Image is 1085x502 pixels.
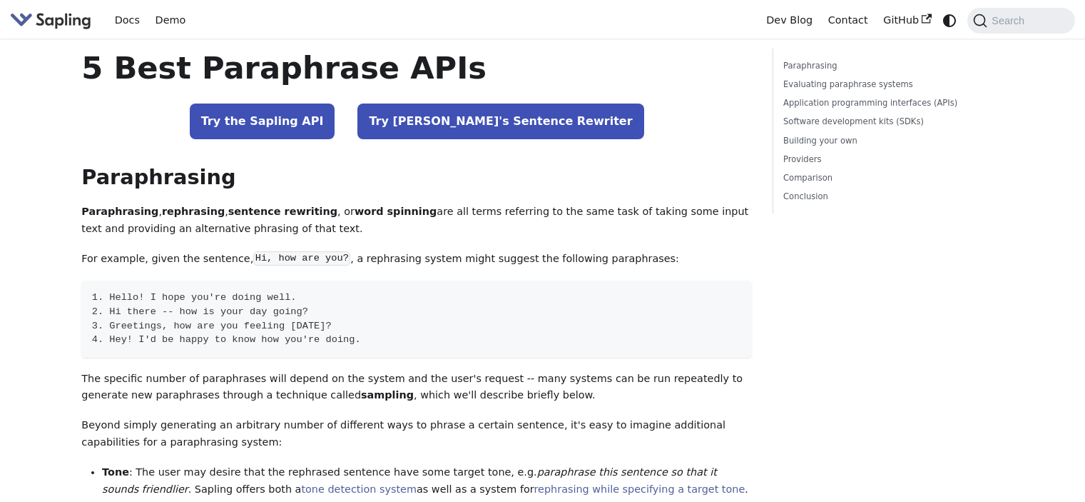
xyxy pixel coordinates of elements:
strong: word spinning [355,206,437,217]
p: The specific number of paraphrases will depend on the system and the user's request -- many syste... [81,371,752,405]
a: Dev Blog [758,9,820,31]
button: Search (Command+K) [967,8,1074,34]
a: Contact [820,9,876,31]
p: For example, given the sentence, , a rephrasing system might suggest the following paraphrases: [81,251,752,268]
strong: sampling [361,389,414,401]
span: 4. Hey! I'd be happy to know how you're doing. [92,334,361,345]
span: 3. Greetings, how are you feeling [DATE]? [92,321,332,331]
button: Switch between dark and light mode (currently system mode) [939,10,960,31]
a: Evaluating paraphrase systems [783,78,977,91]
strong: Paraphrasing [81,206,158,217]
a: Conclusion [783,190,977,204]
a: Software development kits (SDKs) [783,115,977,129]
a: Application programming interfaces (APIs) [783,96,977,110]
span: 2. Hi there -- how is your day going? [92,306,308,317]
img: Sapling.ai [10,10,91,31]
a: rephrasing while specifying a target tone [534,483,745,495]
strong: rephrasing [162,206,225,217]
a: Paraphrasing [783,59,977,73]
a: Docs [107,9,148,31]
a: Comparison [783,171,977,185]
span: Search [987,15,1033,26]
em: paraphrase this sentence so that it sounds friendlier [102,466,717,495]
a: tone detection system [301,483,417,495]
strong: Tone [102,466,129,478]
a: Try the Sapling API [190,104,335,139]
h2: Paraphrasing [81,165,752,191]
a: Demo [148,9,193,31]
strong: sentence rewriting [228,206,337,217]
code: Hi, how are you? [253,251,350,266]
a: Sapling.aiSapling.ai [10,10,96,31]
li: : The user may desire that the rephrased sentence have some target tone, e.g. . Sapling offers bo... [102,464,752,498]
a: Building your own [783,134,977,148]
a: Try [PERSON_NAME]'s Sentence Rewriter [357,104,643,139]
p: , , , or are all terms referring to the same task of taking some input text and providing an alte... [81,204,752,238]
p: Beyond simply generating an arbitrary number of different ways to phrase a certain sentence, it's... [81,417,752,451]
h1: 5 Best Paraphrase APIs [81,49,752,87]
a: Providers [783,153,977,166]
a: GitHub [875,9,939,31]
span: 1. Hello! I hope you're doing well. [92,292,297,303]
